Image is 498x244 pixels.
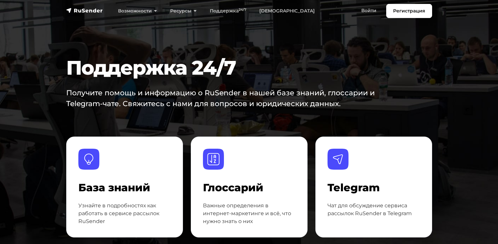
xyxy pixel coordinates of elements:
[111,4,164,18] a: Возможности
[78,202,171,225] p: Узнайте в подробностях как работать в сервисе рассылок RuSender
[253,4,321,18] a: [DEMOGRAPHIC_DATA]
[203,202,295,225] p: Важные определения в интернет-маркетинге и всё, что нужно знать о них
[328,181,420,194] h4: Telegram
[78,181,171,194] h4: База знаний
[386,4,432,18] a: Регистрация
[66,7,103,14] img: RuSender
[78,149,99,170] img: База знаний
[328,202,420,217] p: Чат для обсуждение сервиса рассылок RuSender в Telegram
[203,4,253,18] a: Поддержка24/7
[239,8,246,12] sup: 24/7
[315,137,432,237] a: Telegram Telegram Чат для обсуждение сервиса рассылок RuSender в Telegram
[164,4,203,18] a: Ресурсы
[66,87,384,109] p: Получите помощь и информацию о RuSender в нашей базе знаний, глоссарии и Telegram-чате. Свяжитесь...
[328,149,349,170] img: Telegram
[191,137,308,237] a: Глоссарий Глоссарий Важные определения в интернет-маркетинге и всё, что нужно знать о них
[203,181,295,194] h4: Глоссарий
[355,4,383,17] a: Войти
[66,137,183,237] a: База знаний База знаний Узнайте в подробностях как работать в сервисе рассылок RuSender
[66,56,401,80] h1: Поддержка 24/7
[203,149,224,170] img: Глоссарий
